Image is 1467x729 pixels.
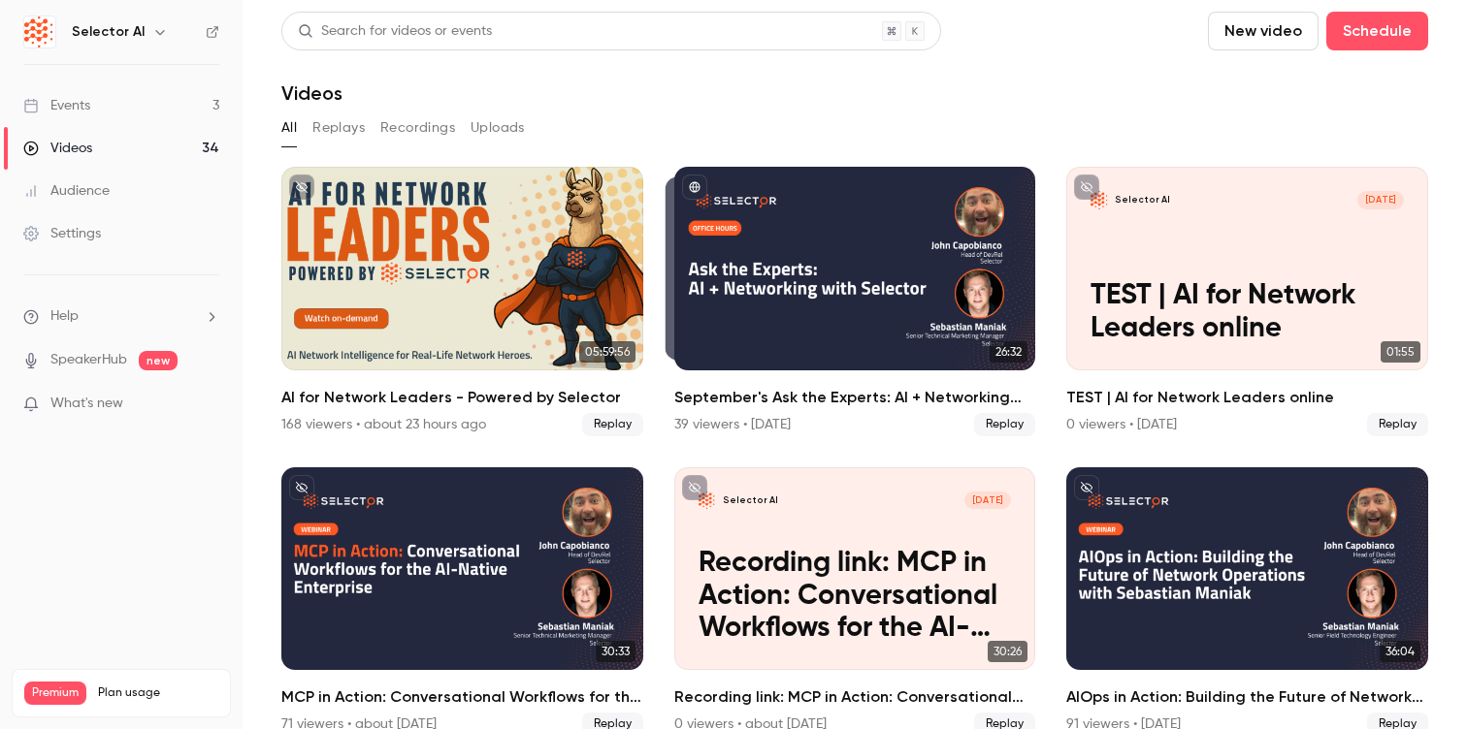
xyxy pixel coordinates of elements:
p: Selector AI [1115,194,1170,206]
span: Replay [1367,413,1428,436]
button: Uploads [471,112,525,143]
iframe: Noticeable Trigger [196,396,219,413]
h2: AIOps in Action: Building the Future of Network Operations with [PERSON_NAME] [1066,685,1428,709]
span: 01:55 [1381,341,1420,363]
div: Settings [23,224,101,243]
span: Replay [974,413,1035,436]
button: All [281,112,297,143]
button: unpublished [289,174,314,200]
button: unpublished [1074,174,1099,200]
div: Audience [23,181,110,201]
a: TEST | AI for Network Leaders onlineSelector AI[DATE]TEST | AI for Network Leaders online01:55TES... [1066,167,1428,436]
h2: September's Ask the Experts: AI + Networking with Selector [674,386,1036,409]
button: Recordings [380,112,455,143]
button: New video [1208,12,1319,50]
li: help-dropdown-opener [23,306,219,327]
p: TEST | AI for Network Leaders online [1091,280,1403,346]
a: SpeakerHub [50,350,127,370]
span: new [139,351,178,370]
a: 26:3226:32September's Ask the Experts: AI + Networking with Selector39 viewers • [DATE]Replay [674,167,1036,436]
img: Selector AI [24,16,55,48]
span: Replay [582,413,643,436]
span: Premium [24,681,86,705]
h2: AI for Network Leaders - Powered by Selector [281,386,643,409]
div: Search for videos or events [298,21,492,42]
h1: Videos [281,81,342,105]
p: Recording link: MCP in Action: Conversational Workflows for the AI-Native Enterprise [699,548,1011,646]
span: 36:04 [1380,641,1420,662]
span: 30:26 [988,641,1027,662]
div: 0 viewers • [DATE] [1066,415,1177,434]
button: unpublished [682,475,707,500]
p: Selector AI [723,494,778,507]
span: What's new [50,394,123,414]
div: Videos [23,139,92,158]
span: [DATE] [1357,191,1404,209]
button: published [682,174,707,200]
button: unpublished [289,475,314,500]
a: 05:59:56AI for Network Leaders - Powered by Selector168 viewers • about 23 hours agoReplay [281,167,643,436]
div: Events [23,96,90,115]
li: September's Ask the Experts: AI + Networking with Selector [674,167,1036,436]
h2: MCP in Action: Conversational Workflows for the AI-Native Enterprise [281,685,643,709]
li: TEST | AI for Network Leaders online [1066,167,1428,436]
img: Recording link: MCP in Action: Conversational Workflows for the AI-Native Enterprise [699,491,717,510]
span: Help [50,306,79,327]
h6: Selector AI [72,22,145,42]
button: Schedule [1326,12,1428,50]
span: 30:33 [596,641,636,662]
section: Videos [281,12,1428,717]
button: unpublished [1074,475,1099,500]
h2: TEST | AI for Network Leaders online [1066,386,1428,409]
button: Replays [312,112,365,143]
span: 05:59:56 [579,341,636,363]
h2: Recording link: MCP in Action: Conversational Workflows for the AI-Native Enterprise [674,685,1036,709]
div: 168 viewers • about 23 hours ago [281,415,486,434]
div: 39 viewers • [DATE] [674,415,791,434]
img: TEST | AI for Network Leaders online [1091,191,1109,209]
span: [DATE] [964,491,1011,510]
span: Plan usage [98,685,218,701]
li: AI for Network Leaders - Powered by Selector [281,167,643,436]
span: 26:32 [990,341,1027,363]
